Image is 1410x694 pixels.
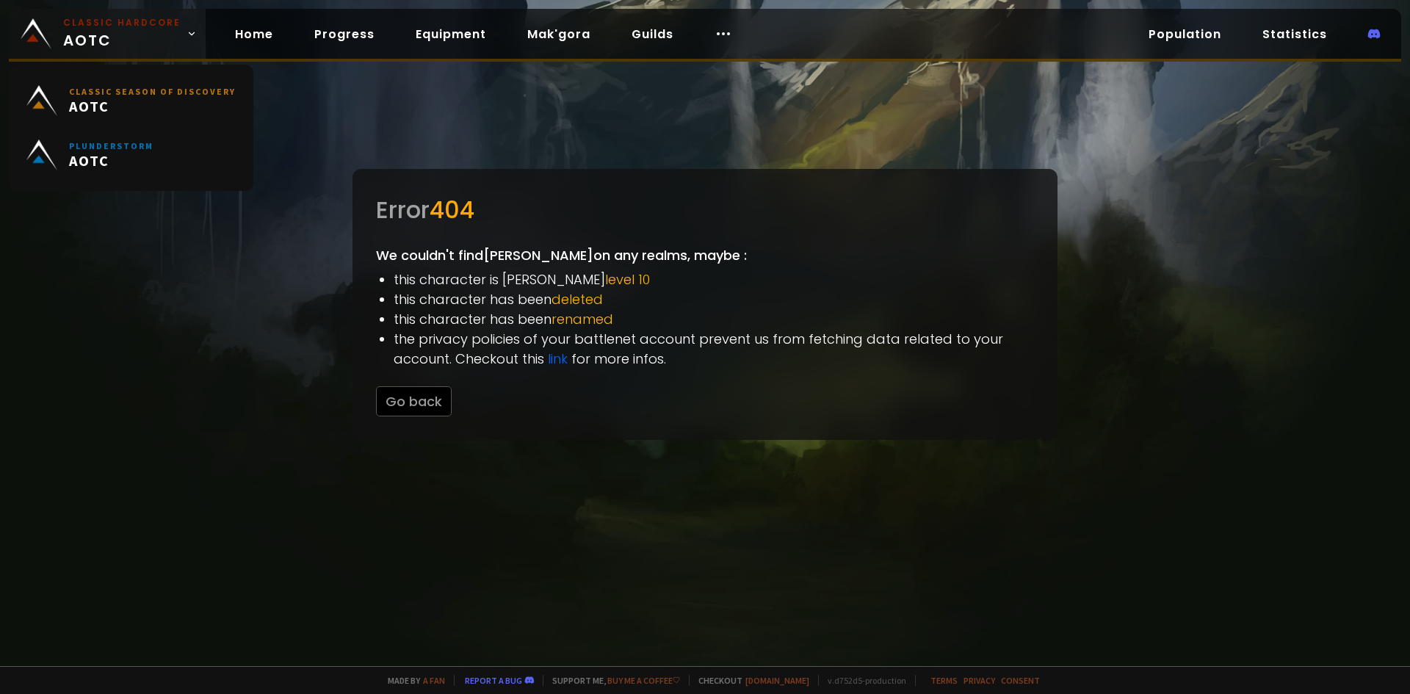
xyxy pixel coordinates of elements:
small: Classic Season of Discovery [69,86,236,97]
small: Classic Hardcore [63,16,181,29]
a: Mak'gora [516,19,602,49]
a: a fan [423,675,445,686]
li: this character has been [394,309,1034,329]
a: Report a bug [465,675,522,686]
li: this character is [PERSON_NAME] [394,270,1034,289]
a: [DOMAIN_NAME] [745,675,809,686]
span: AOTC [69,151,153,170]
a: Population [1137,19,1233,49]
a: Guilds [620,19,685,49]
span: 404 [430,193,474,226]
button: Go back [376,386,452,416]
a: PlunderstormAOTC [18,128,245,182]
a: Classic Season of DiscoveryAOTC [18,73,245,128]
span: renamed [552,310,613,328]
a: Buy me a coffee [607,675,680,686]
div: Error [376,192,1034,228]
a: Home [223,19,285,49]
a: Statistics [1251,19,1339,49]
div: We couldn't find [PERSON_NAME] on any realms, maybe : [352,169,1057,440]
span: AOTC [63,16,181,51]
span: deleted [552,290,603,308]
a: link [548,350,568,368]
span: Made by [379,675,445,686]
small: Plunderstorm [69,140,153,151]
span: Support me, [543,675,680,686]
a: Classic HardcoreAOTC [9,9,206,59]
a: Terms [930,675,958,686]
a: Equipment [404,19,498,49]
span: v. d752d5 - production [818,675,906,686]
span: level 10 [605,270,650,289]
span: AOTC [69,97,236,115]
li: this character has been [394,289,1034,309]
span: Checkout [689,675,809,686]
a: Progress [303,19,386,49]
a: Go back [376,392,452,411]
li: the privacy policies of your battlenet account prevent us from fetching data related to your acco... [394,329,1034,369]
a: Consent [1001,675,1040,686]
a: Privacy [963,675,995,686]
